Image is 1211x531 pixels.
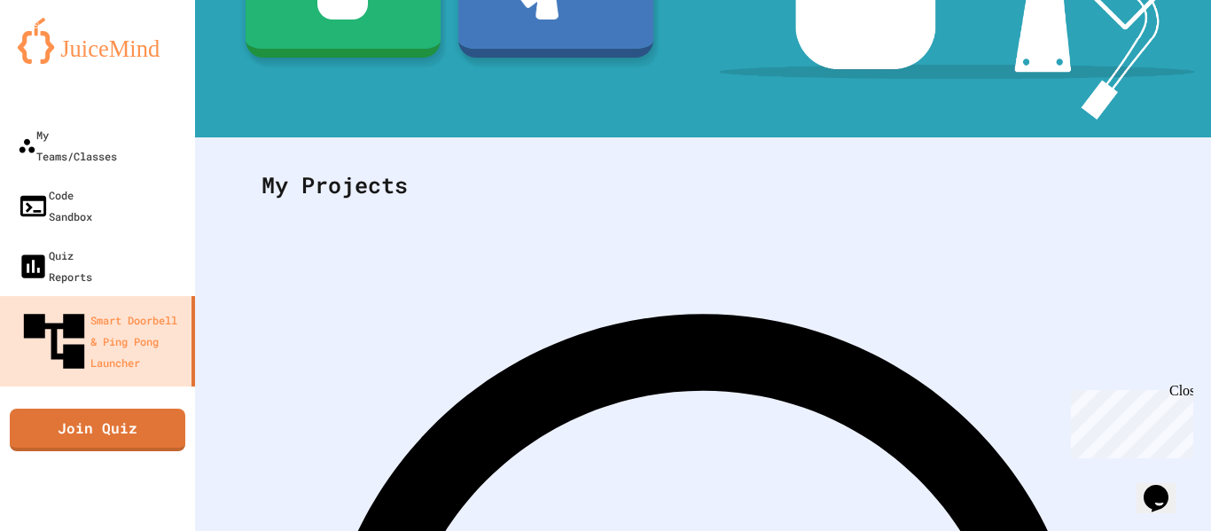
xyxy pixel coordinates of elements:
div: Quiz Reports [18,245,92,287]
div: Chat with us now!Close [7,7,122,113]
a: Join Quiz [10,409,185,451]
div: Code Sandbox [18,184,92,227]
div: My Teams/Classes [18,124,117,167]
img: logo-orange.svg [18,18,177,64]
div: My Projects [244,151,1162,220]
div: Smart Doorbell & Ping Pong Launcher [18,305,184,378]
iframe: chat widget [1064,383,1193,458]
iframe: chat widget [1137,460,1193,513]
